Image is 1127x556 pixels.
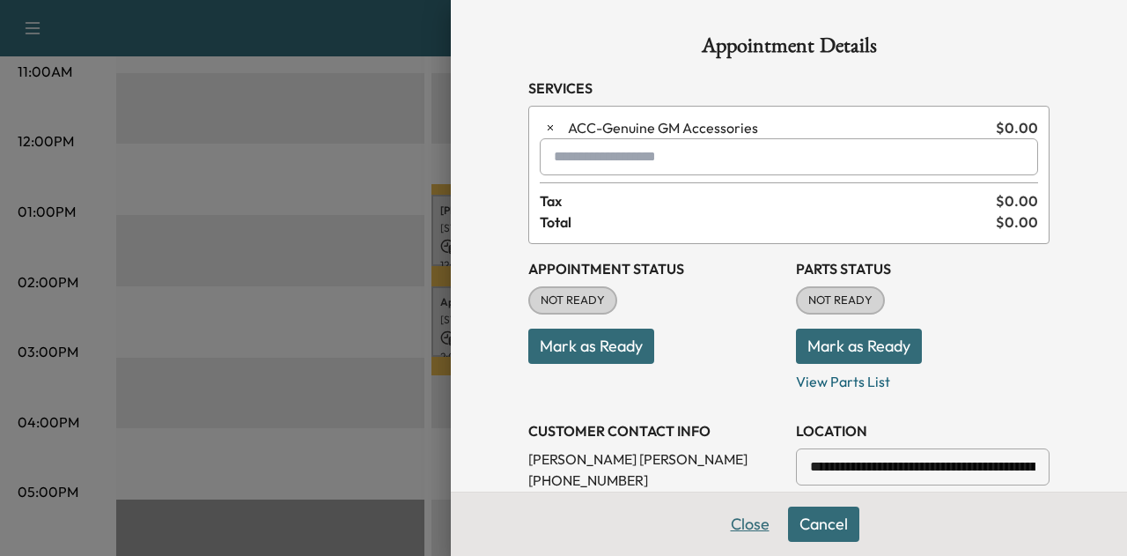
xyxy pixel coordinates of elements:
[996,117,1038,138] span: $ 0.00
[788,507,859,542] button: Cancel
[540,211,996,233] span: Total
[568,117,989,138] span: Genuine GM Accessories
[719,507,781,542] button: Close
[528,420,782,441] h3: CUSTOMER CONTACT INFO
[528,258,782,279] h3: Appointment Status
[796,258,1050,279] h3: Parts Status
[528,329,654,364] button: Mark as Ready
[528,78,1050,99] h3: Services
[796,329,922,364] button: Mark as Ready
[798,292,883,309] span: NOT READY
[796,364,1050,392] p: View Parts List
[796,420,1050,441] h3: LOCATION
[540,190,996,211] span: Tax
[528,35,1050,63] h1: Appointment Details
[996,211,1038,233] span: $ 0.00
[996,190,1038,211] span: $ 0.00
[528,449,782,470] p: [PERSON_NAME] [PERSON_NAME]
[528,491,782,512] p: [EMAIL_ADDRESS][DOMAIN_NAME]
[530,292,615,309] span: NOT READY
[528,470,782,491] p: [PHONE_NUMBER]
